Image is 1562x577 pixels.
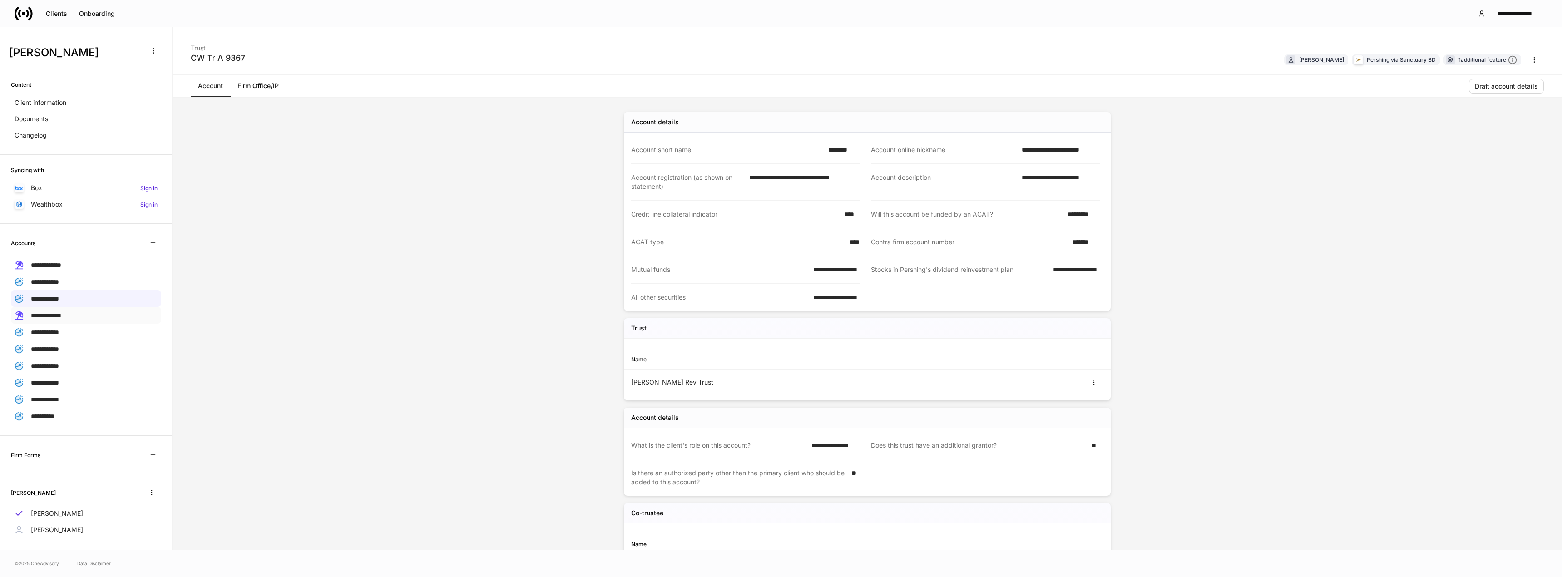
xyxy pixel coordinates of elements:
p: Client information [15,98,66,107]
div: Trust [191,38,245,53]
div: Account short name [631,145,823,154]
div: Credit line collateral indicator [631,210,839,219]
p: Changelog [15,131,47,140]
h6: Sign in [140,200,158,209]
h6: Syncing with [11,166,44,174]
div: Name [631,540,867,548]
p: Wealthbox [31,200,63,209]
img: oYqM9ojoZLfzCHUefNbBcWHcyDPbQKagtYciMC8pFl3iZXy3dU33Uwy+706y+0q2uJ1ghNQf2OIHrSh50tUd9HaB5oMc62p0G... [15,186,23,190]
div: Account details [631,413,679,422]
div: [PERSON_NAME] Rev Trust [631,378,867,387]
div: Clients [46,10,67,17]
div: Will this account be funded by an ACAT? [871,210,1062,219]
p: Documents [15,114,48,123]
a: BoxSign in [11,180,161,196]
a: [PERSON_NAME] [11,522,161,538]
div: Account registration (as shown on statement) [631,173,744,191]
p: Box [31,183,42,192]
h6: Content [11,80,31,89]
div: Contra firm account number [871,237,1067,247]
div: Stocks in Pershing's dividend reinvestment plan [871,265,1048,275]
div: Account description [871,173,1016,191]
a: Data Disclaimer [77,560,111,567]
span: © 2025 OneAdvisory [15,560,59,567]
button: Draft account details [1469,79,1544,94]
h5: Co-trustee [631,508,663,518]
div: Name [631,355,867,364]
h5: Trust [631,324,647,333]
h6: Firm Forms [11,451,40,459]
h6: [PERSON_NAME] [11,488,56,497]
a: [PERSON_NAME] [11,505,161,522]
a: Changelog [11,127,161,143]
div: Onboarding [79,10,115,17]
div: What is the client's role on this account? [631,441,806,450]
div: Does this trust have an additional grantor? [871,441,1086,450]
div: Draft account details [1475,83,1538,89]
p: [PERSON_NAME] [31,509,83,518]
div: Is there an authorized party other than the primary client who should be added to this account? [631,469,846,487]
div: [PERSON_NAME] [1299,55,1344,64]
div: Mutual funds [631,265,808,274]
div: Account online nickname [871,145,1016,154]
h6: Sign in [140,184,158,192]
div: 1 additional feature [1458,55,1517,65]
h6: Accounts [11,239,35,247]
div: All other securities [631,293,808,302]
a: Client information [11,94,161,111]
div: CW Tr A 9367 [191,53,245,64]
a: Documents [11,111,161,127]
a: Account [191,75,230,97]
p: [PERSON_NAME] [31,525,83,534]
a: Firm Office/IP [230,75,286,97]
button: Onboarding [73,6,121,21]
button: Clients [40,6,73,21]
div: Account details [631,118,679,127]
div: Pershing via Sanctuary BD [1367,55,1436,64]
div: ACAT type [631,237,844,247]
h3: [PERSON_NAME] [9,45,140,60]
a: WealthboxSign in [11,196,161,212]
